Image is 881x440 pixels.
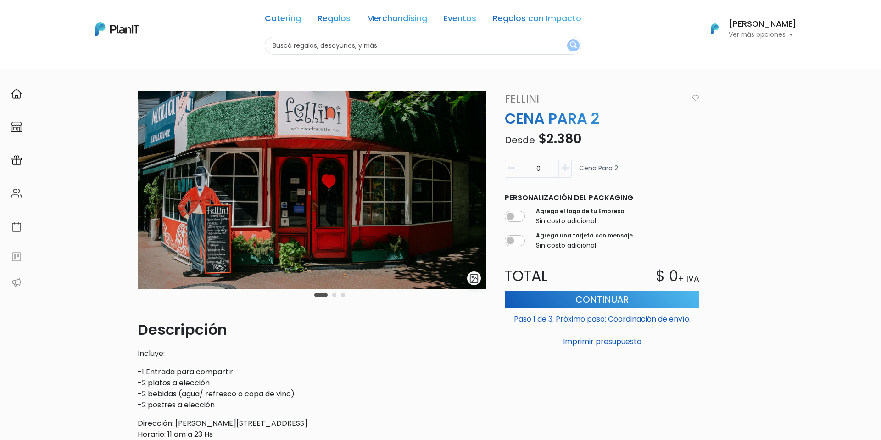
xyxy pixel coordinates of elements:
div: Carousel Pagination [312,289,347,300]
button: PlanIt Logo [PERSON_NAME] Ver más opciones [699,17,797,41]
p: Ver más opciones [729,32,797,38]
button: Continuar [505,291,699,308]
p: $ 0 [656,265,678,287]
p: Total [499,265,602,287]
span: $2.380 [538,130,581,148]
p: Sin costo adicional [536,241,633,250]
p: Incluye: [138,348,486,359]
a: Fellini [499,91,688,107]
button: Carousel Page 2 [332,293,336,297]
button: Carousel Page 3 [341,293,345,297]
img: search_button-432b6d5273f82d61273b3651a40e1bd1b912527efae98b1b7a1b2c0702e16a8d.svg [570,41,577,50]
span: Desde [505,134,535,147]
a: Eventos [444,15,476,26]
label: Agrega el logo de tu Empresa [536,207,625,215]
p: Sin costo adicional [536,216,625,226]
button: Imprimir presupuesto [505,334,699,350]
img: marketplace-4ceaa7011d94191e9ded77b95e3339b90024bf715f7c57f8cf31f2d8c509eaba.svg [11,121,22,132]
h6: [PERSON_NAME] [729,20,797,28]
p: + IVA [678,273,699,285]
label: Agrega una tarjeta con mensaje [536,231,633,240]
img: campaigns-02234683943229c281be62815700db0a1741e53638e28bf9629b52c665b00959.svg [11,155,22,166]
p: -1 Entrada para compartir -2 platos a elección -2 bebidas (agua/ refresco o copa de vino) -2 post... [138,367,486,411]
img: partners-52edf745621dab592f3b2c58e3bca9d71375a7ef29c3b500c9f145b62cc070d4.svg [11,277,22,288]
img: ChatGPT_Image_24_jun_2025__17_30_56.png [138,91,486,289]
p: Descripción [138,319,486,341]
img: PlanIt Logo [705,19,725,39]
p: CENA PARA 2 [499,107,705,130]
img: heart_icon [692,95,699,101]
a: Regalos con Impacto [493,15,581,26]
a: Merchandising [367,15,427,26]
p: Cena para 2 [579,164,618,181]
p: Dirección: [PERSON_NAME][STREET_ADDRESS] Horario: 11 am a 23 Hs [138,418,486,440]
a: Regalos [318,15,351,26]
img: calendar-87d922413cdce8b2cf7b7f5f62616a5cf9e4887200fb71536465627b3292af00.svg [11,221,22,232]
img: feedback-78b5a0c8f98aac82b08bfc38622c3050aee476f2c9584af64705fc4e61158814.svg [11,251,22,262]
img: home-e721727adea9d79c4d83392d1f703f7f8bce08238fde08b1acbfd93340b81755.svg [11,88,22,99]
input: Buscá regalos, desayunos, y más [265,37,581,55]
a: Catering [265,15,301,26]
img: people-662611757002400ad9ed0e3c099ab2801c6687ba6c219adb57efc949bc21e19d.svg [11,188,22,199]
img: PlanIt Logo [95,22,139,36]
img: gallery-light [469,273,480,284]
button: Carousel Page 1 (Current Slide) [314,293,328,297]
p: Paso 1 de 3. Próximo paso: Coordinación de envío. [505,310,699,325]
p: Personalización del packaging [505,192,699,203]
